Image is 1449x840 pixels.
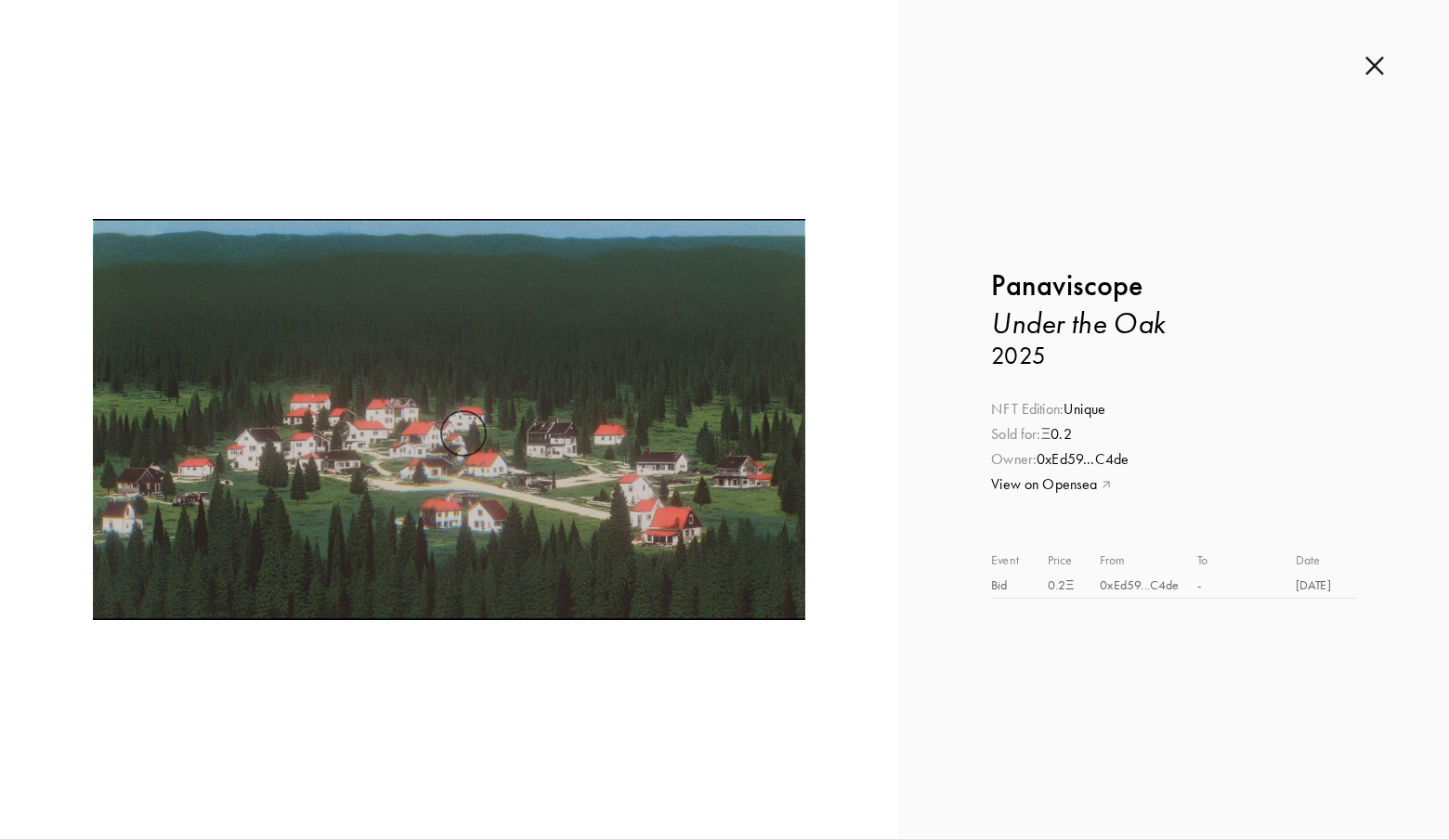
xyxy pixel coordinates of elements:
span: NFT Edition: [991,400,1064,418]
div: Date [1296,550,1356,575]
b: Panaviscope [991,267,1143,304]
div: - [1197,575,1295,596]
div: From [1100,550,1197,575]
img: cross.b43b024a.svg [1365,56,1384,76]
div: 0xEd59...C4de [991,449,1356,470]
a: Bid0.2Ξ0xEd59...C4de-[DATE] [991,575,1356,599]
a: View on Opensea [991,474,1356,495]
div: Bid [991,575,1047,596]
div: 0xEd59...C4de [1100,575,1197,596]
div: Event [991,550,1047,575]
div: [DATE] [1296,575,1356,596]
div: 0.2 [991,424,1356,445]
span: Ξ [1041,425,1051,443]
span: Sold for: [991,425,1040,443]
h3: 2025 [991,342,1356,371]
div: 0.2 Ξ [1048,575,1099,596]
div: Unique [991,399,1356,420]
i: Under the Oak [991,305,1166,341]
span: Owner: [991,450,1037,468]
div: Price [1048,550,1099,575]
div: To [1197,550,1295,575]
img: link icon [1103,478,1113,488]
